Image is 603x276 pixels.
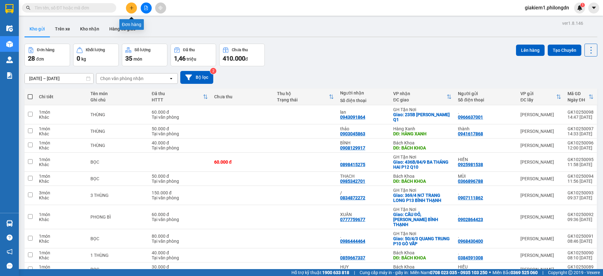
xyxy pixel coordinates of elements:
[568,270,573,275] span: copyright
[90,214,145,219] div: PHONG BÌ
[149,89,211,105] th: Toggle SortBy
[520,236,561,241] div: [PERSON_NAME]
[458,131,483,136] div: 0941617868
[214,160,271,165] div: 60.000 đ
[458,195,483,200] div: 0907111862
[393,160,452,170] div: Giao: 436B/84/9 BA THÁNG HAI P12 Q10
[520,193,561,198] div: [PERSON_NAME]
[340,217,365,222] div: 0777759677
[562,20,583,27] div: ver 1.8.146
[430,270,487,275] strong: 0708 023 035 - 0935 103 250
[340,126,387,131] div: thảo
[152,239,208,244] div: Tại văn phòng
[35,4,109,11] input: Tìm tên, số ĐT hoặc mã đơn
[39,110,84,115] div: 1 món
[39,239,84,244] div: Khác
[458,239,483,244] div: 0968430400
[393,264,452,269] div: Bách Khoa
[458,115,483,120] div: 0966637001
[520,214,561,219] div: [PERSON_NAME]
[568,157,594,162] div: GK10250095
[458,264,514,269] div: HIẾU
[39,131,84,136] div: Khác
[39,157,84,162] div: 1 món
[174,55,186,62] span: 1,46
[458,255,483,260] div: 0384591008
[155,3,166,14] button: aim
[90,97,145,102] div: Ghi chú
[458,110,514,115] div: .
[340,157,387,162] div: .
[520,129,561,134] div: [PERSON_NAME]
[568,97,589,102] div: Ngày ĐH
[125,55,132,62] span: 35
[152,255,208,260] div: Tại văn phòng
[340,255,365,260] div: 0859667337
[277,97,329,102] div: Trạng thái
[7,263,13,269] span: message
[133,57,142,62] span: món
[6,72,13,79] img: solution-icon
[39,264,84,269] div: 1 món
[580,3,585,7] sup: 1
[393,179,452,184] div: DĐ: BÁCH KHOA
[393,91,447,96] div: VP nhận
[245,57,248,62] span: đ
[26,6,30,10] span: search
[152,110,208,115] div: 60.000 đ
[152,91,203,96] div: Đã thu
[152,126,208,131] div: 50.000 đ
[39,234,84,239] div: 1 món
[393,255,452,260] div: DĐ: BÁCH KHOA
[340,115,365,120] div: 0943091864
[393,145,452,150] div: DĐ: BÁCH KHOA
[25,73,93,84] input: Select a date range.
[158,6,163,10] span: aim
[393,188,452,193] div: GH Tận Nơi
[100,75,144,82] div: Chọn văn phòng nhận
[568,140,594,145] div: GK10250096
[39,94,84,99] div: Chi tiết
[568,145,594,150] div: 12:00 [DATE]
[152,250,208,255] div: 40.000 đ
[581,3,584,7] span: 1
[37,48,54,52] div: Đơn hàng
[152,212,208,217] div: 60.000 đ
[568,195,594,200] div: 09:37 [DATE]
[568,162,594,167] div: 11:58 [DATE]
[458,91,514,96] div: Người gửi
[75,21,104,36] button: Kho nhận
[126,3,137,14] button: plus
[340,98,387,103] div: Số điện thoại
[39,126,84,131] div: 1 món
[340,212,387,217] div: XUÂN
[568,239,594,244] div: 08:46 [DATE]
[5,4,14,14] img: logo-vxr
[340,264,387,269] div: HUY
[90,267,145,272] div: BỌC
[511,270,538,275] strong: 0369 525 060
[564,89,597,105] th: Toggle SortBy
[180,71,213,84] button: Bộ lọc
[568,190,594,195] div: GK10250093
[122,44,167,66] button: Số lượng35món
[492,269,538,276] span: Miền Bắc
[520,91,556,96] div: VP gửi
[568,174,594,179] div: GK10250094
[322,270,349,275] strong: 1900 633 818
[152,97,203,102] div: HTTT
[39,250,84,255] div: 1 món
[410,269,487,276] span: Miền Nam
[517,89,564,105] th: Toggle SortBy
[104,21,141,36] button: Hàng đã giao
[340,145,365,150] div: 0908129917
[144,6,148,10] span: file-add
[223,55,245,62] span: 410.000
[390,89,455,105] th: Toggle SortBy
[187,57,196,62] span: triệu
[340,131,365,136] div: 0903045863
[24,44,70,66] button: Đơn hàng28đơn
[340,234,387,239] div: .
[393,154,452,160] div: GH Tận Nơi
[77,55,80,62] span: 0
